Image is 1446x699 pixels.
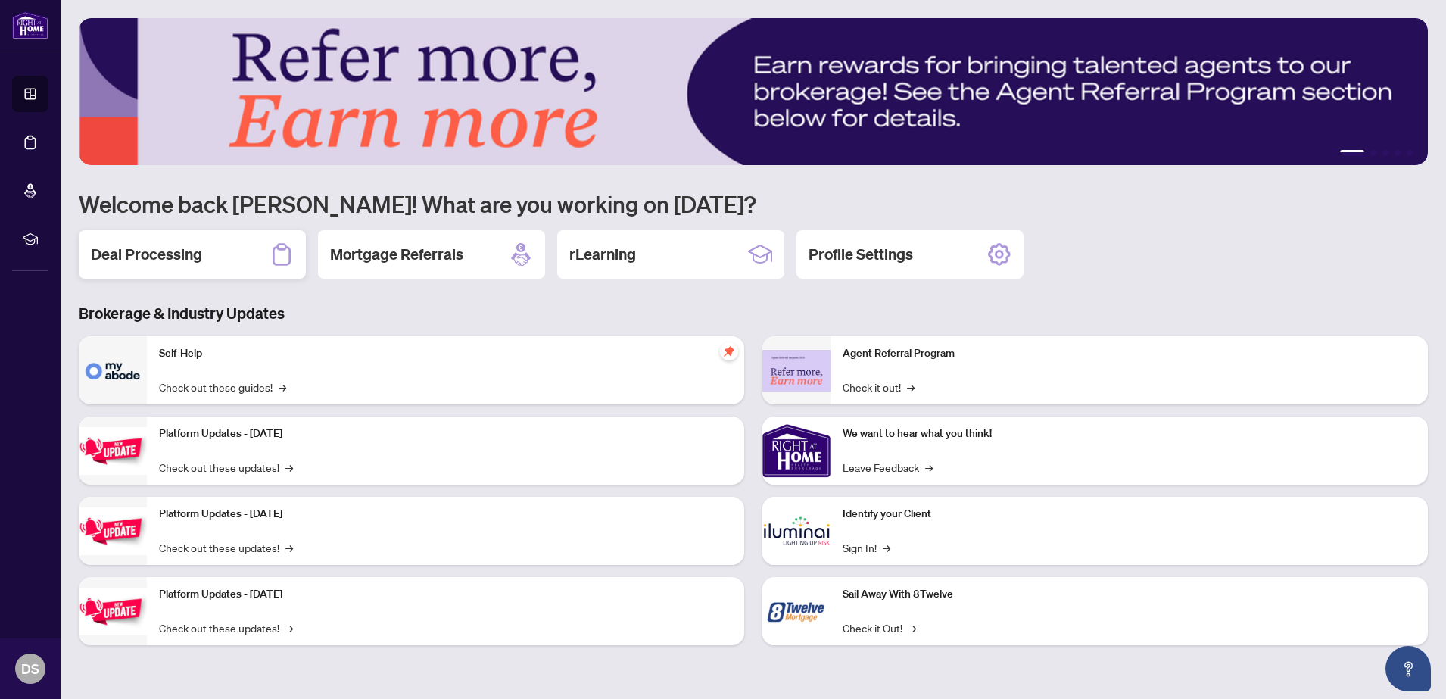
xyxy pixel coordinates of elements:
[79,189,1428,218] h1: Welcome back [PERSON_NAME]! What are you working on [DATE]?
[159,586,732,603] p: Platform Updates - [DATE]
[907,379,915,395] span: →
[1395,150,1401,156] button: 4
[720,342,738,360] span: pushpin
[285,539,293,556] span: →
[285,619,293,636] span: →
[1340,150,1364,156] button: 1
[91,244,202,265] h2: Deal Processing
[159,539,293,556] a: Check out these updates!→
[762,577,831,645] img: Sail Away With 8Twelve
[762,417,831,485] img: We want to hear what you think!
[843,345,1416,362] p: Agent Referral Program
[159,506,732,523] p: Platform Updates - [DATE]
[159,379,286,395] a: Check out these guides!→
[12,11,48,39] img: logo
[330,244,463,265] h2: Mortgage Referrals
[159,426,732,442] p: Platform Updates - [DATE]
[843,459,933,476] a: Leave Feedback→
[809,244,913,265] h2: Profile Settings
[1370,150,1376,156] button: 2
[79,336,147,404] img: Self-Help
[79,18,1428,165] img: Slide 0
[843,426,1416,442] p: We want to hear what you think!
[843,586,1416,603] p: Sail Away With 8Twelve
[79,427,147,475] img: Platform Updates - July 21, 2025
[1382,150,1388,156] button: 3
[569,244,636,265] h2: rLearning
[159,619,293,636] a: Check out these updates!→
[843,379,915,395] a: Check it out!→
[908,619,916,636] span: →
[843,619,916,636] a: Check it Out!→
[79,303,1428,324] h3: Brokerage & Industry Updates
[1407,150,1413,156] button: 5
[279,379,286,395] span: →
[883,539,890,556] span: →
[159,345,732,362] p: Self-Help
[762,497,831,565] img: Identify your Client
[843,506,1416,523] p: Identify your Client
[285,459,293,476] span: →
[925,459,933,476] span: →
[79,507,147,555] img: Platform Updates - July 8, 2025
[21,658,39,679] span: DS
[159,459,293,476] a: Check out these updates!→
[843,539,890,556] a: Sign In!→
[1385,646,1431,691] button: Open asap
[762,350,831,392] img: Agent Referral Program
[79,588,147,635] img: Platform Updates - June 23, 2025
